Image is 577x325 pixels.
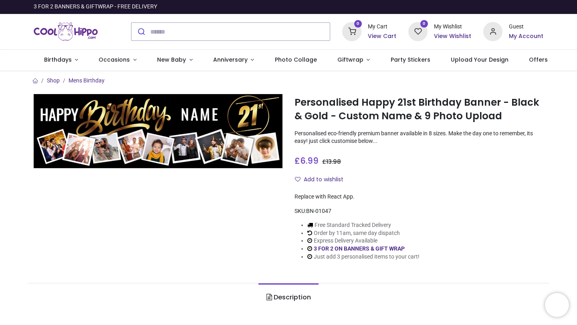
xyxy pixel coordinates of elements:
sup: 0 [420,20,428,28]
span: 6.99 [300,155,319,167]
div: Replace with React App. [295,193,543,201]
button: Submit [131,23,150,40]
img: Personalised Happy 21st Birthday Banner - Black & Gold - Custom Name & 9 Photo Upload [34,94,282,169]
button: Add to wishlistAdd to wishlist [295,173,350,187]
div: SKU: [295,207,543,215]
iframe: Customer reviews powered by Trustpilot [375,3,543,11]
span: £ [322,158,341,166]
a: 0 [408,28,428,34]
li: Express Delivery Available [307,237,420,245]
li: Just add 3 personalised items to your cart! [307,253,420,261]
a: Occasions [89,50,147,70]
a: Logo of Cool Hippo [34,20,98,43]
li: Order by 11am, same day dispatch [307,229,420,237]
iframe: Brevo live chat [545,293,569,317]
span: Party Stickers [391,56,430,64]
a: 3 FOR 2 ON BANNERS & GIFT WRAP [314,245,405,252]
span: Offers [529,56,548,64]
span: New Baby [157,56,186,64]
span: Photo Collage [275,56,317,64]
div: 3 FOR 2 BANNERS & GIFTWRAP - FREE DELIVERY [34,3,157,11]
a: My Account [509,32,543,40]
p: Personalised eco-friendly premium banner available in 8 sizes. Make the day one to remember, its ... [295,130,543,145]
a: Shop [47,77,60,84]
h1: Personalised Happy 21st Birthday Banner - Black & Gold - Custom Name & 9 Photo Upload [295,96,543,123]
img: Cool Hippo [34,20,98,43]
span: Upload Your Design [451,56,508,64]
a: Mens Birthday [69,77,105,84]
span: 13.98 [326,158,341,166]
a: 0 [342,28,361,34]
div: My Cart [368,23,396,31]
div: Guest [509,23,543,31]
span: £ [295,155,319,167]
a: View Wishlist [434,32,471,40]
sup: 0 [354,20,362,28]
span: Birthdays [44,56,72,64]
a: View Cart [368,32,396,40]
span: BN-01047 [306,208,331,214]
span: Occasions [99,56,130,64]
span: Anniversary [213,56,248,64]
a: Description [258,283,318,311]
div: My Wishlist [434,23,471,31]
a: Birthdays [34,50,89,70]
i: Add to wishlist [295,177,301,182]
a: New Baby [147,50,203,70]
li: Free Standard Tracked Delivery [307,221,420,229]
span: Giftwrap [337,56,363,64]
a: Anniversary [203,50,264,70]
a: Giftwrap [327,50,380,70]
